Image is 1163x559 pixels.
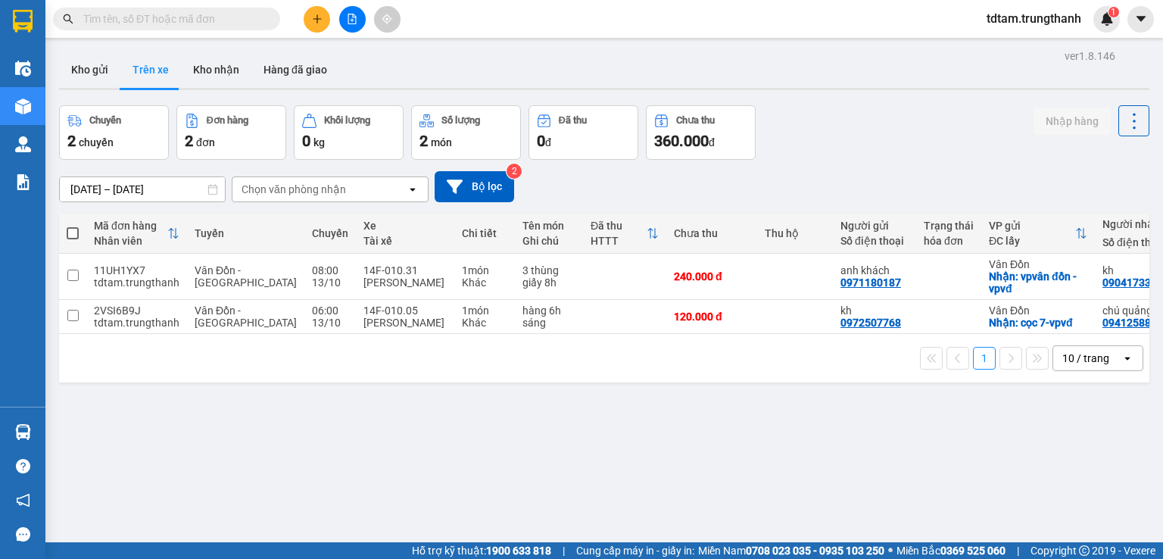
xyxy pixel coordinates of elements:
div: HTTT [591,235,647,247]
div: 0972507768 [840,317,901,329]
sup: 2 [507,164,522,179]
button: Đơn hàng2đơn [176,105,286,160]
button: Bộ lọc [435,171,514,202]
div: 13/10 [312,276,348,289]
span: aim [382,14,392,24]
img: warehouse-icon [15,98,31,114]
button: Chuyến2chuyến [59,105,169,160]
img: solution-icon [15,174,31,190]
strong: 0708 023 035 - 0935 103 250 [746,545,884,557]
div: Thu hộ [765,227,825,239]
div: Vân Đồn [989,258,1087,270]
span: | [1017,542,1019,559]
button: 1 [973,347,996,370]
button: plus [304,6,330,33]
span: file-add [347,14,357,24]
div: tdtam.trungthanh [94,276,179,289]
div: kh [840,304,909,317]
div: Đơn hàng [207,115,248,126]
span: Miền Bắc [896,542,1006,559]
span: đ [545,136,551,148]
strong: 1900 633 818 [486,545,551,557]
div: 11UH1YX7 [94,264,179,276]
span: Vân Đồn - [GEOGRAPHIC_DATA] [195,264,297,289]
div: Nhân viên [94,235,167,247]
span: đơn [196,136,215,148]
input: Select a date range. [60,177,225,201]
div: hóa đơn [924,235,974,247]
span: 0 [537,132,545,150]
div: tdtam.trungthanh [94,317,179,329]
div: 2VSI6B9J [94,304,179,317]
span: ⚪️ [888,548,893,554]
span: chuyến [79,136,114,148]
div: Chọn văn phòng nhận [242,182,346,197]
button: Kho nhận [181,52,251,88]
div: VP gửi [989,220,1075,232]
div: Ghi chú [522,235,575,247]
button: caret-down [1127,6,1154,33]
svg: open [1121,352,1133,364]
div: Mã đơn hàng [94,220,167,232]
img: warehouse-icon [15,61,31,77]
th: Toggle SortBy [86,214,187,254]
div: Số điện thoại [840,235,909,247]
span: 0 [302,132,310,150]
div: Tên món [522,220,575,232]
div: Người gửi [840,220,909,232]
img: warehouse-icon [15,424,31,440]
div: Chưa thu [674,227,750,239]
button: Số lượng2món [411,105,521,160]
div: 0904173362 [1102,276,1163,289]
img: logo-vxr [13,10,33,33]
div: Chuyến [89,115,121,126]
div: anh khách [840,264,909,276]
span: copyright [1079,545,1090,556]
span: caret-down [1134,12,1148,26]
div: ĐC lấy [989,235,1075,247]
span: 2 [185,132,193,150]
div: Khác [462,276,507,289]
span: Vân Đồn - [GEOGRAPHIC_DATA] [195,304,297,329]
div: Chuyến [312,227,348,239]
svg: open [407,183,419,195]
span: Miền Nam [698,542,884,559]
div: 1 món [462,264,507,276]
button: Hàng đã giao [251,52,339,88]
span: Cung cấp máy in - giấy in: [576,542,694,559]
div: hàng 6h sáng [522,304,575,329]
strong: 0369 525 060 [940,545,1006,557]
span: notification [16,493,30,507]
span: 2 [419,132,428,150]
span: kg [313,136,325,148]
span: tdtam.trungthanh [974,9,1093,28]
div: 14F-010.05 [363,304,447,317]
div: 13/10 [312,317,348,329]
div: 1 món [462,304,507,317]
button: aim [374,6,401,33]
span: 1 [1111,7,1116,17]
div: [PERSON_NAME] [363,276,447,289]
span: | [563,542,565,559]
div: Số lượng [441,115,480,126]
div: Chi tiết [462,227,507,239]
span: đ [709,136,715,148]
button: Trên xe [120,52,181,88]
div: Đã thu [559,115,587,126]
div: Chưa thu [676,115,715,126]
div: Khối lượng [324,115,370,126]
th: Toggle SortBy [981,214,1095,254]
span: món [431,136,452,148]
img: icon-new-feature [1100,12,1114,26]
span: Hỗ trợ kỹ thuật: [412,542,551,559]
button: Chưa thu360.000đ [646,105,756,160]
div: Vân Đồn [989,304,1087,317]
div: 0971180187 [840,276,901,289]
div: Tuyến [195,227,297,239]
div: 120.000 đ [674,311,750,323]
span: message [16,527,30,542]
div: ver 1.8.146 [1065,48,1115,64]
th: Toggle SortBy [583,214,666,254]
div: Trạng thái [924,220,974,232]
div: 0941258899 [1102,317,1163,329]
